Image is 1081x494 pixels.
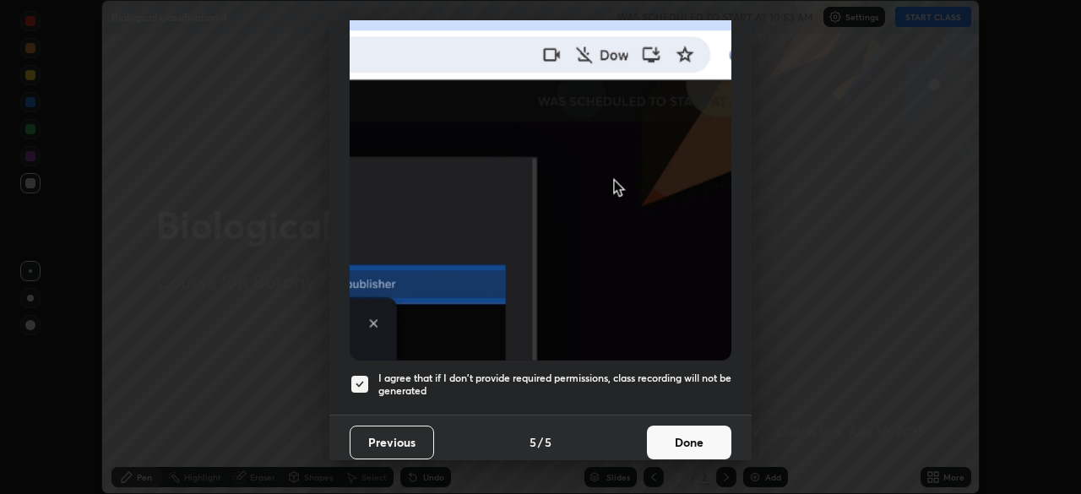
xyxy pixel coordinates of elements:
[350,426,434,459] button: Previous
[530,433,536,451] h4: 5
[647,426,731,459] button: Done
[378,372,731,398] h5: I agree that if I don't provide required permissions, class recording will not be generated
[538,433,543,451] h4: /
[545,433,551,451] h4: 5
